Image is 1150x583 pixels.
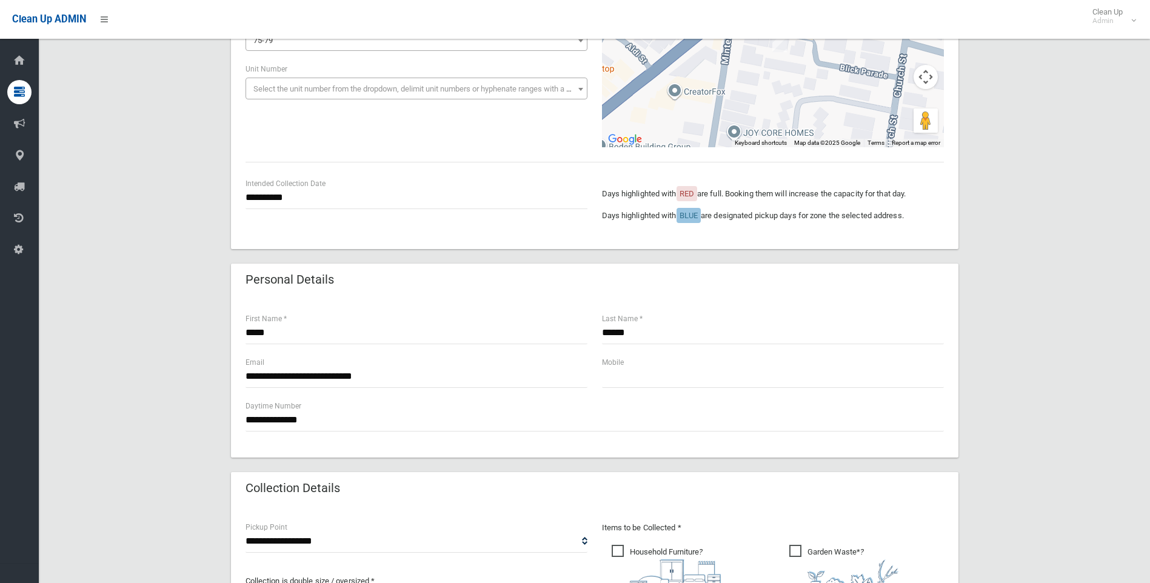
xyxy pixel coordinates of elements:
img: Google [605,132,645,147]
button: Drag Pegman onto the map to open Street View [914,108,938,133]
span: Clean Up ADMIN [12,13,86,25]
span: 75-79 [253,36,273,45]
p: Items to be Collected * [602,521,944,535]
small: Admin [1092,16,1123,25]
span: 75-79 [249,32,584,49]
span: BLUE [680,211,698,220]
p: Days highlighted with are full. Booking them will increase the capacity for that day. [602,187,944,201]
span: Clean Up [1086,7,1135,25]
a: Terms (opens in new tab) [868,139,884,146]
header: Collection Details [231,476,355,500]
a: Report a map error [892,139,940,146]
span: RED [680,189,694,198]
span: Map data ©2025 Google [794,139,860,146]
p: Days highlighted with are designated pickup days for zone the selected address. [602,208,944,223]
header: Personal Details [231,268,349,291]
span: 75-79 [246,29,587,51]
span: Select the unit number from the dropdown, delimit unit numbers or hyphenate ranges with a comma [253,84,592,93]
button: Keyboard shortcuts [735,139,787,147]
a: Open this area in Google Maps (opens a new window) [605,132,645,147]
button: Map camera controls [914,65,938,89]
div: 75-79 Minter Street, CANTERBURY NSW 2193 [772,32,787,52]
